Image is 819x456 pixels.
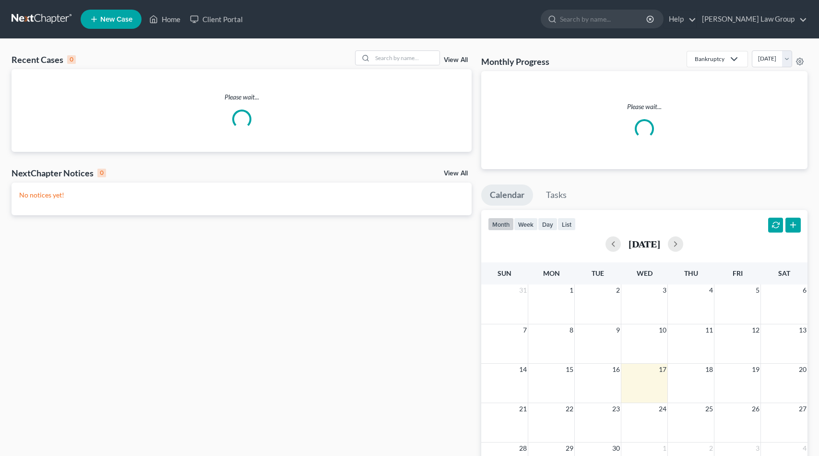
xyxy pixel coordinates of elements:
div: Bankruptcy [695,55,724,63]
span: 30 [611,443,621,454]
span: 25 [704,403,714,415]
p: No notices yet! [19,190,464,200]
span: 5 [755,284,760,296]
div: NextChapter Notices [12,167,106,179]
span: 8 [569,324,574,336]
a: Calendar [481,185,533,206]
span: Sun [498,269,511,277]
span: 26 [751,403,760,415]
a: Tasks [537,185,575,206]
input: Search by name... [560,10,648,28]
span: 10 [658,324,667,336]
span: Mon [543,269,560,277]
button: list [558,218,576,231]
a: View All [444,57,468,63]
div: Recent Cases [12,54,76,65]
h2: [DATE] [629,239,660,249]
span: 3 [755,443,760,454]
span: 2 [615,284,621,296]
button: week [514,218,538,231]
div: 0 [67,55,76,64]
span: 23 [611,403,621,415]
span: 7 [522,324,528,336]
div: 0 [97,169,106,177]
span: 1 [662,443,667,454]
span: 24 [658,403,667,415]
span: 20 [798,364,807,375]
span: Tue [592,269,604,277]
span: 29 [565,443,574,454]
button: month [488,218,514,231]
span: 28 [518,443,528,454]
span: 11 [704,324,714,336]
span: Sat [778,269,790,277]
h3: Monthly Progress [481,56,549,67]
span: 16 [611,364,621,375]
a: Client Portal [185,11,248,28]
span: 15 [565,364,574,375]
span: 18 [704,364,714,375]
span: 4 [708,284,714,296]
span: 17 [658,364,667,375]
button: day [538,218,558,231]
span: 19 [751,364,760,375]
a: Home [144,11,185,28]
span: Fri [733,269,743,277]
span: 27 [798,403,807,415]
span: 22 [565,403,574,415]
p: Please wait... [489,102,800,111]
span: Wed [637,269,653,277]
span: 6 [802,284,807,296]
span: 2 [708,443,714,454]
span: Thu [684,269,698,277]
span: 13 [798,324,807,336]
a: View All [444,170,468,177]
span: 3 [662,284,667,296]
span: 1 [569,284,574,296]
input: Search by name... [372,51,439,65]
a: [PERSON_NAME] Law Group [697,11,807,28]
span: 21 [518,403,528,415]
span: 12 [751,324,760,336]
a: Help [664,11,696,28]
span: 9 [615,324,621,336]
span: New Case [100,16,132,23]
p: Please wait... [12,92,472,102]
span: 31 [518,284,528,296]
span: 14 [518,364,528,375]
span: 4 [802,443,807,454]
